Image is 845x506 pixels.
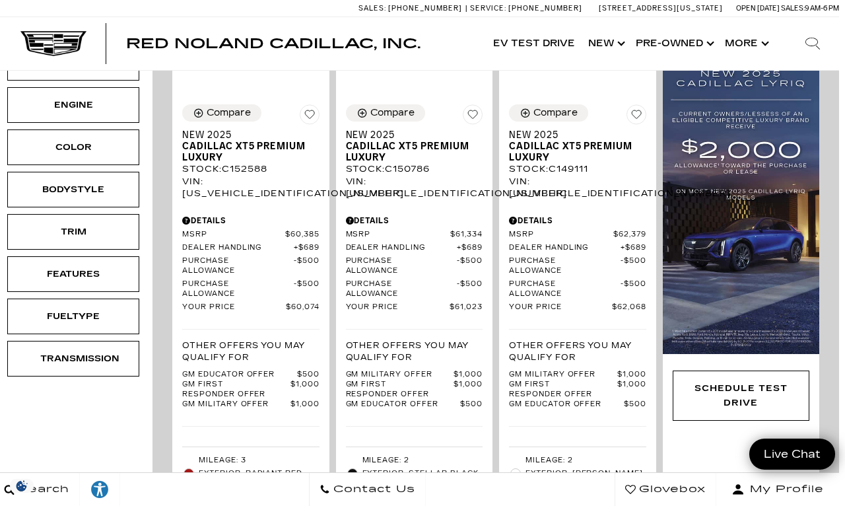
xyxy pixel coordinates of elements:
button: Save Vehicle [463,104,483,129]
div: Pricing Details - New 2025 Cadillac XT5 Premium Luxury [182,215,320,227]
span: New 2025 [346,129,473,141]
span: GM First Responder Offer [346,380,454,400]
a: Pre-Owned [629,17,718,70]
a: Glovebox [615,473,716,506]
span: $1,000 [617,370,646,380]
a: Your Price $60,074 [182,303,320,312]
a: Dealer Handling $689 [509,243,646,253]
span: $500 [621,279,646,299]
button: Open user profile menu [716,473,839,506]
li: Mileage: 2 [509,454,646,467]
a: GM First Responder Offer $1,000 [346,380,483,400]
a: [STREET_ADDRESS][US_STATE] [599,4,723,13]
span: $1,000 [290,400,320,410]
img: Opt-Out Icon [7,479,37,493]
a: MSRP $61,334 [346,230,483,240]
span: Glovebox [636,480,706,499]
span: $689 [294,243,320,253]
div: Compare [370,107,415,119]
a: Contact Us [309,473,426,506]
a: Dealer Handling $689 [182,243,320,253]
div: Color [40,140,106,155]
span: Your Price [509,303,612,312]
span: Live Chat [757,447,827,462]
div: VIN: [US_VEHICLE_IDENTIFICATION_NUMBER] [182,176,320,199]
span: Purchase Allowance [346,279,457,299]
span: Your Price [182,303,286,312]
div: Search [786,17,839,70]
span: MSRP [346,230,451,240]
div: Pricing Details - New 2025 Cadillac XT5 Premium Luxury [509,215,646,227]
span: Exterior: [PERSON_NAME] Tricoat [525,467,646,493]
div: Schedule Test Drive [673,371,810,421]
a: New 2025Cadillac XT5 Premium Luxury [182,129,320,163]
span: $60,385 [285,230,320,240]
a: Sales: [PHONE_NUMBER] [358,5,465,12]
a: Live Chat [749,439,835,470]
span: Cadillac XT5 Premium Luxury [346,141,473,163]
div: FeaturesFeatures [7,256,139,292]
span: Cadillac XT5 Premium Luxury [182,141,310,163]
div: BodystyleBodystyle [7,172,139,207]
span: Purchase Allowance [182,256,294,276]
span: Exterior: Radiant Red Tintcoat [199,467,320,493]
span: Dealer Handling [182,243,294,253]
span: My Profile [745,480,824,499]
p: Other Offers You May Qualify For [509,340,646,363]
span: Purchase Allowance [509,256,621,276]
div: ColorColor [7,129,139,165]
span: MSRP [509,230,613,240]
div: FueltypeFueltype [7,299,139,334]
a: Purchase Allowance $500 [182,279,320,299]
span: Open [DATE] [736,4,780,13]
a: GM Military Offer $1,000 [509,370,646,380]
div: Pricing Details - New 2025 Cadillac XT5 Premium Luxury [346,215,483,227]
div: Stock : C150786 [346,163,483,175]
div: Features [40,267,106,281]
a: EV Test Drive [487,17,582,70]
div: Compare [533,107,578,119]
a: GM Educator Offer $500 [346,400,483,410]
span: Purchase Allowance [509,279,621,299]
img: Cadillac Dark Logo with Cadillac White Text [20,31,86,56]
span: Dealer Handling [509,243,621,253]
button: More [718,17,773,70]
div: VIN: [US_VEHICLE_IDENTIFICATION_NUMBER] [346,176,483,199]
span: GM Educator Offer [509,400,624,410]
button: Compare Vehicle [346,104,425,122]
span: [PHONE_NUMBER] [508,4,582,13]
span: $689 [457,243,483,253]
a: GM Educator Offer $500 [182,370,320,380]
a: New [582,17,629,70]
span: $62,068 [612,303,646,312]
span: $500 [624,400,646,410]
span: $1,000 [290,380,320,400]
div: Bodystyle [40,182,106,197]
section: Click to Open Cookie Consent Modal [7,479,37,493]
a: Purchase Allowance $500 [346,256,483,276]
a: Purchase Allowance $500 [346,279,483,299]
a: Purchase Allowance $500 [509,256,646,276]
a: GM First Responder Offer $1,000 [509,380,646,400]
span: GM Military Offer [509,370,617,380]
span: New 2025 [509,129,636,141]
span: Your Price [346,303,450,312]
li: Mileage: 3 [182,454,320,467]
div: EngineEngine [7,87,139,123]
a: GM Educator Offer $500 [509,400,646,410]
li: Mileage: 2 [346,454,483,467]
span: $500 [297,370,320,380]
a: New 2025Cadillac XT5 Premium Luxury [509,129,646,163]
div: Compare [207,107,251,119]
div: TransmissionTransmission [7,341,139,377]
div: VIN: [US_VEHICLE_IDENTIFICATION_NUMBER] [509,176,646,199]
a: GM Military Offer $1,000 [346,370,483,380]
div: Schedule Test Drive [683,381,799,410]
span: GM First Responder Offer [509,380,617,400]
span: Contact Us [330,480,415,499]
div: Stock : C152588 [182,163,320,175]
div: Transmission [40,351,106,366]
span: Search [15,480,69,499]
span: Exterior: Stellar Black Metallic [362,467,483,493]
